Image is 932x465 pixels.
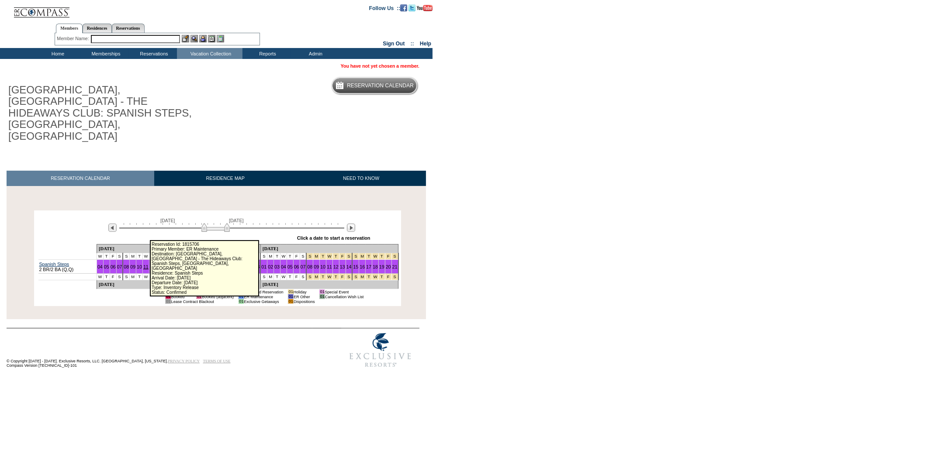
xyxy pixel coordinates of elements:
td: S [260,253,267,260]
a: 06 [111,264,116,269]
span: :: [411,41,414,47]
img: Exclusive Resorts [341,328,419,372]
a: 07 [301,264,306,269]
div: Click a date to start a reservation [297,235,371,241]
a: Sign Out [383,41,405,47]
td: T [103,274,110,280]
a: 13 [340,264,345,269]
td: Spring Break Wk 1 2026 [339,274,346,280]
td: Spring Break Wk 2 2026 [378,274,385,280]
a: 15 [353,264,358,269]
img: Reservations [208,35,215,42]
td: W [142,253,149,260]
td: Follow Us :: [369,4,400,11]
td: Home [33,48,81,59]
td: S [116,274,123,280]
a: PRIVACY POLICY [168,359,200,363]
a: 07 [117,264,122,269]
td: [DATE] [260,245,398,253]
td: Spring Break Wk 1 2026 [320,274,326,280]
a: 18 [373,264,378,269]
td: S [116,253,123,260]
td: Spring Break Wk 2 2026 [392,274,398,280]
a: 20 [386,264,391,269]
td: Spring Break Wk 1 2026 [326,274,333,280]
td: 01 [166,299,171,304]
td: Exclusive Getaways [244,299,284,304]
td: Spring Break Wk 2 2026 [385,274,392,280]
td: Spring Break Wk 2 2026 [359,274,366,280]
a: 12 [333,264,339,269]
td: W [97,253,103,260]
td: T [149,274,156,280]
a: TERMS OF USE [203,359,231,363]
td: Spring Break Wk 2 2026 [359,253,366,260]
td: Spring Break Wk 1 2026 [306,253,313,260]
td: [DATE] [260,280,398,289]
a: Residences [83,24,112,33]
a: 08 [307,264,312,269]
a: 10 [320,264,326,269]
a: 17 [366,264,371,269]
td: T [136,253,143,260]
img: View [191,35,198,42]
td: 01 [288,299,293,304]
td: T [136,274,143,280]
a: 05 [288,264,293,269]
a: 09 [314,264,319,269]
td: 01 [166,294,171,299]
a: 01 [261,264,267,269]
td: 01 [239,299,244,304]
td: S [123,253,129,260]
a: RESIDENCE MAP [154,171,297,186]
td: © Copyright [DATE] - [DATE]. Exclusive Resorts, LLC. [GEOGRAPHIC_DATA], [US_STATE]. Compass Versi... [7,329,312,372]
td: Dispositions [294,299,315,304]
td: Spring Break Wk 2 2026 [378,253,385,260]
td: 01 [196,294,201,299]
td: Memberships [81,48,129,59]
img: Impersonate [199,35,207,42]
td: 01 [288,289,293,294]
td: Spring Break Wk 1 2026 [346,253,352,260]
td: Booked (adjacent) [202,294,234,299]
td: Spring Break Wk 2 2026 [385,253,392,260]
div: Reservation Id: 1815706 Primary Member: ER Maintenance Destination: [GEOGRAPHIC_DATA], [GEOGRAPHI... [150,240,259,296]
td: 01 [288,294,293,299]
td: W [281,274,287,280]
td: M [130,253,136,260]
td: S [300,253,306,260]
td: T [149,253,156,260]
a: 16 [360,264,365,269]
td: Spring Break Wk 2 2026 [372,253,379,260]
td: W [97,274,103,280]
td: Spring Break Wk 2 2026 [352,274,359,280]
a: Reservations [112,24,145,33]
a: 11 [327,264,332,269]
td: Spring Break Wk 2 2026 [366,253,372,260]
td: Spring Break Wk 1 2026 [306,274,313,280]
td: T [287,253,293,260]
a: 03 [274,264,280,269]
a: 06 [294,264,299,269]
td: Spring Break Wk 1 2026 [346,274,352,280]
td: M [130,274,136,280]
a: 21 [392,264,398,269]
td: T [274,253,281,260]
td: Spring Break Wk 2 2026 [352,253,359,260]
a: 05 [104,264,109,269]
img: Next [347,224,355,232]
a: 10 [137,264,142,269]
td: Spring Break Wk 1 2026 [313,274,320,280]
td: Reservations [129,48,177,59]
img: Become our fan on Facebook [400,4,407,11]
td: F [293,253,300,260]
a: 14 [346,264,352,269]
td: Vacation Collection [177,48,243,59]
td: Spring Break Wk 2 2026 [366,274,372,280]
td: W [142,274,149,280]
td: Spring Break Wk 1 2026 [339,253,346,260]
img: Follow us on Twitter [409,4,416,11]
td: Lease Contract Blackout [171,299,234,304]
a: Help [420,41,431,47]
td: ER Maintenance [244,294,284,299]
